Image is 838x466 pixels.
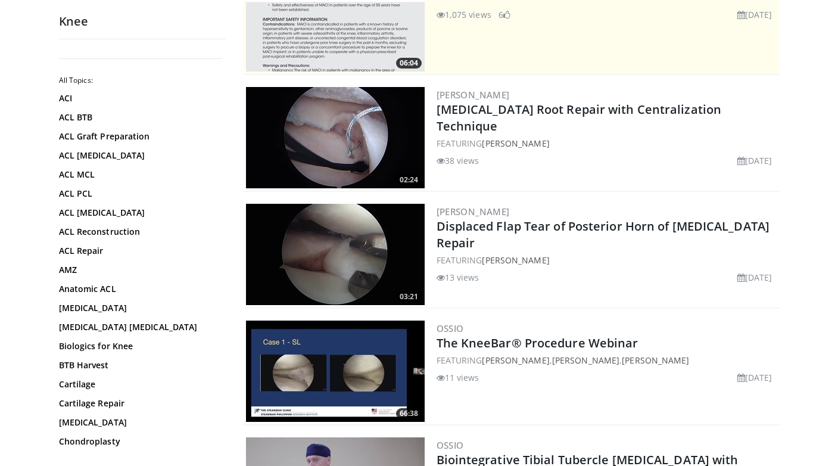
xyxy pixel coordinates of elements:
[437,154,479,167] li: 38 views
[437,271,479,284] li: 13 views
[59,14,226,29] h2: Knee
[59,76,223,85] h2: All Topics:
[437,137,777,150] div: FEATURING
[59,226,220,238] a: ACL Reconstruction
[59,397,220,409] a: Cartilage Repair
[437,206,510,218] a: [PERSON_NAME]
[437,254,777,266] div: FEATURING
[499,8,510,21] li: 6
[59,283,220,295] a: Anatomic ACL
[59,92,220,104] a: ACI
[246,321,425,422] img: fc62288f-2adf-48f5-a98b-740dd39a21f3.300x170_q85_crop-smart_upscale.jpg
[552,355,619,366] a: [PERSON_NAME]
[59,169,220,181] a: ACL MCL
[59,359,220,371] a: BTB Harvest
[437,439,464,451] a: OSSIO
[59,321,220,333] a: [MEDICAL_DATA] [MEDICAL_DATA]
[59,245,220,257] a: ACL Repair
[396,175,422,185] span: 02:24
[246,87,425,188] img: 926032fc-011e-4e04-90f2-afa899d7eae5.300x170_q85_crop-smart_upscale.jpg
[437,335,638,351] a: The KneeBar® Procedure Webinar
[59,150,220,161] a: ACL [MEDICAL_DATA]
[59,188,220,200] a: ACL PCL
[482,138,549,149] a: [PERSON_NAME]
[737,154,772,167] li: [DATE]
[622,355,689,366] a: [PERSON_NAME]
[59,378,220,390] a: Cartilage
[437,354,777,366] div: FEATURING , ,
[59,436,220,448] a: Chondroplasty
[246,204,425,305] a: 03:21
[59,131,220,142] a: ACL Graft Preparation
[396,291,422,302] span: 03:21
[437,8,491,21] li: 1,075 views
[246,87,425,188] a: 02:24
[437,101,722,134] a: [MEDICAL_DATA] Root Repair with Centralization Technique
[482,355,549,366] a: [PERSON_NAME]
[437,371,479,384] li: 11 views
[437,322,464,334] a: OSSIO
[396,58,422,69] span: 06:04
[59,264,220,276] a: AMZ
[59,417,220,428] a: [MEDICAL_DATA]
[737,371,772,384] li: [DATE]
[737,8,772,21] li: [DATE]
[246,321,425,422] a: 66:38
[482,254,549,266] a: [PERSON_NAME]
[59,111,220,123] a: ACL BTB
[396,408,422,419] span: 66:38
[437,218,770,251] a: Displaced Flap Tear of Posterior Horn of [MEDICAL_DATA] Repair
[737,271,772,284] li: [DATE]
[246,204,425,305] img: 2649116b-05f8-405c-a48f-a284a947b030.300x170_q85_crop-smart_upscale.jpg
[59,340,220,352] a: Biologics for Knee
[59,302,220,314] a: [MEDICAL_DATA]
[437,89,510,101] a: [PERSON_NAME]
[59,207,220,219] a: ACL [MEDICAL_DATA]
